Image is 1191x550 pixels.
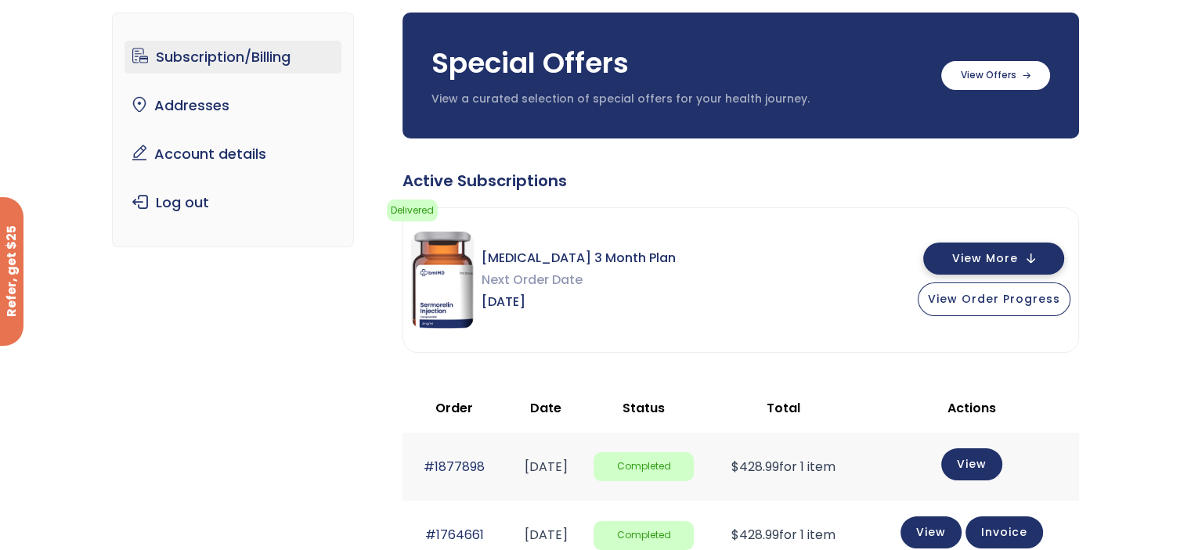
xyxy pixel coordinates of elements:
span: Order [435,399,473,417]
span: Completed [594,521,694,550]
a: Subscription/Billing [125,41,341,74]
a: View [900,516,962,548]
span: Total [766,399,799,417]
td: for 1 item [702,433,864,501]
h3: Special Offers [431,44,926,83]
span: Actions [947,399,996,417]
a: Addresses [125,89,341,122]
span: 428.99 [731,458,778,476]
span: $ [731,458,738,476]
a: #1877898 [424,458,485,476]
span: Delivered [387,200,438,221]
span: View More [952,253,1018,264]
span: Next Order Date [482,269,676,291]
time: [DATE] [525,526,568,544]
div: Active Subscriptions [402,170,1079,192]
button: View Order Progress [918,282,1070,316]
button: View More [923,243,1064,275]
time: [DATE] [525,458,568,476]
a: Log out [125,186,341,219]
span: Status [623,399,665,417]
span: Completed [594,452,694,481]
a: Invoice [965,516,1043,548]
span: 428.99 [731,526,778,544]
span: View Order Progress [928,291,1060,307]
p: View a curated selection of special offers for your health journey. [431,92,926,107]
span: [DATE] [482,291,676,313]
span: [MEDICAL_DATA] 3 Month Plan [482,247,676,269]
a: #1764661 [425,526,484,544]
a: Account details [125,138,341,171]
span: Date [530,399,561,417]
a: View [941,448,1002,480]
nav: Account pages [112,13,354,247]
span: $ [731,526,738,544]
